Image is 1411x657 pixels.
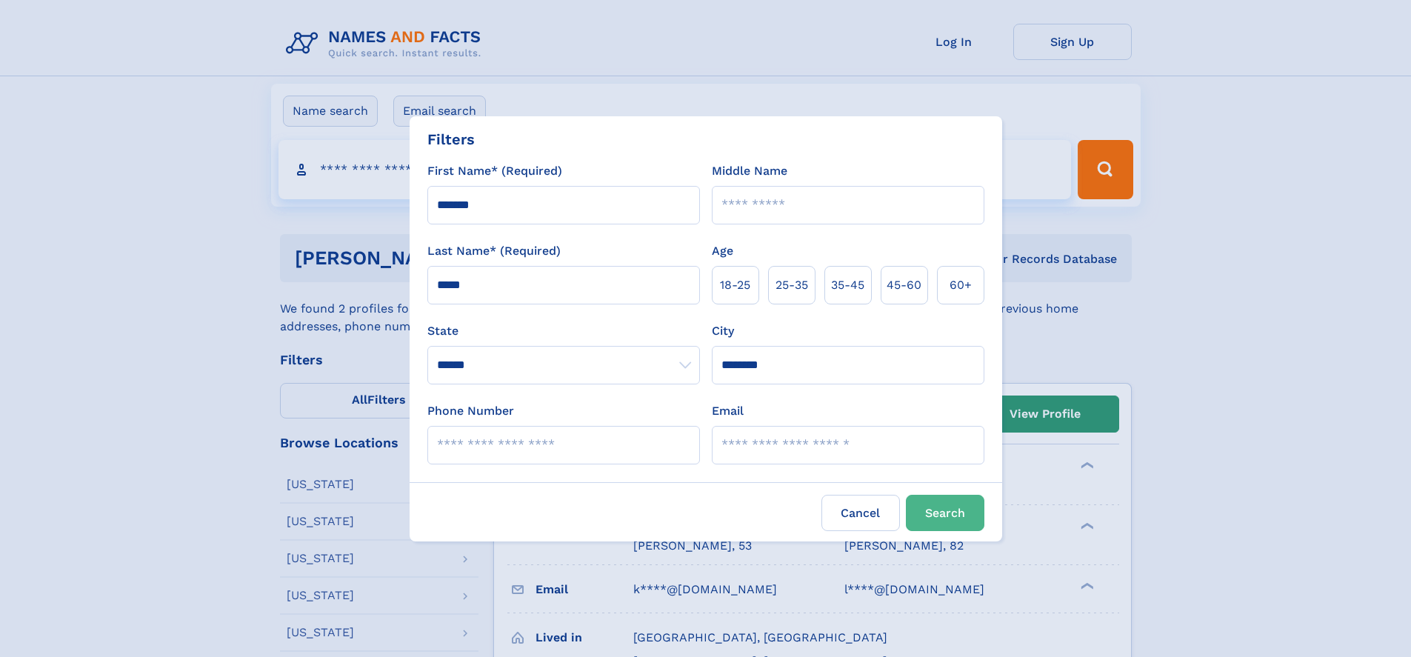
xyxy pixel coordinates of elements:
[712,162,787,180] label: Middle Name
[887,276,921,294] span: 45‑60
[831,276,864,294] span: 35‑45
[775,276,808,294] span: 25‑35
[720,276,750,294] span: 18‑25
[712,402,744,420] label: Email
[427,162,562,180] label: First Name* (Required)
[906,495,984,531] button: Search
[712,322,734,340] label: City
[427,242,561,260] label: Last Name* (Required)
[821,495,900,531] label: Cancel
[427,402,514,420] label: Phone Number
[427,322,700,340] label: State
[950,276,972,294] span: 60+
[712,242,733,260] label: Age
[427,128,475,150] div: Filters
